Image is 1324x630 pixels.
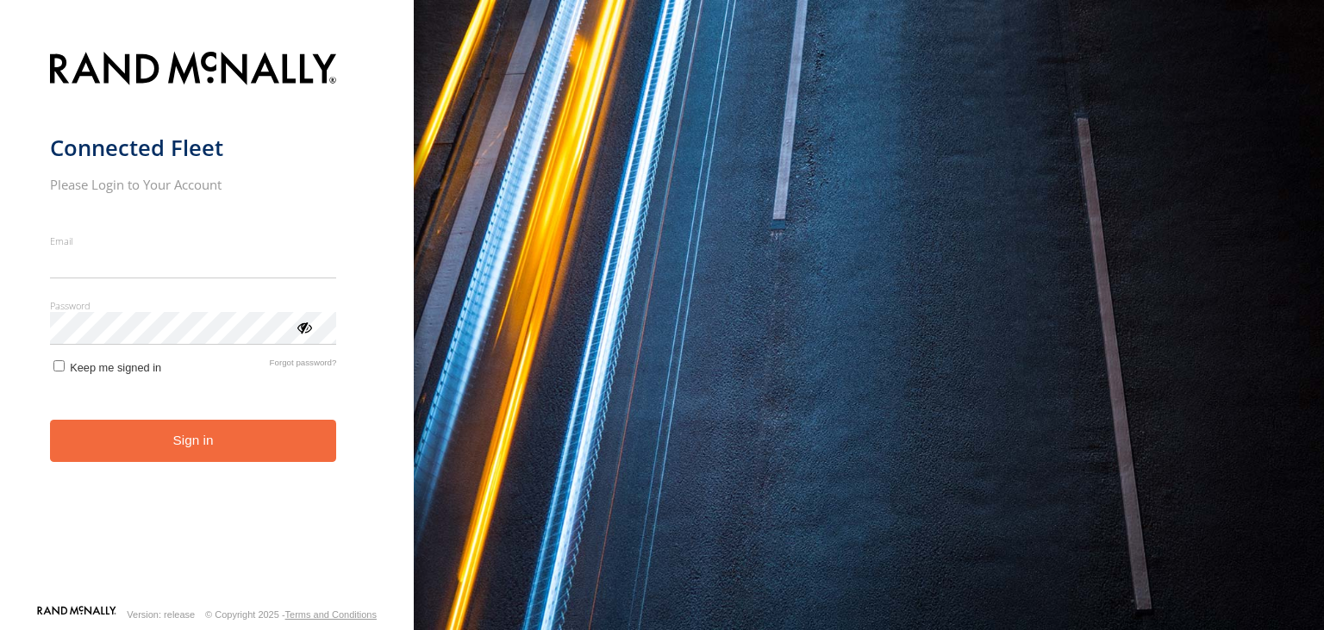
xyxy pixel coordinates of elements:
button: Sign in [50,420,337,462]
label: Email [50,234,337,247]
label: Password [50,299,337,312]
a: Visit our Website [37,606,116,623]
h1: Connected Fleet [50,134,337,162]
h2: Please Login to Your Account [50,176,337,193]
form: main [50,41,365,604]
span: Keep me signed in [70,361,161,374]
img: Rand McNally [50,48,337,92]
input: Keep me signed in [53,360,65,371]
div: © Copyright 2025 - [205,609,377,620]
div: Version: release [127,609,195,620]
a: Terms and Conditions [285,609,377,620]
div: ViewPassword [295,318,312,335]
a: Forgot password? [270,358,337,374]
